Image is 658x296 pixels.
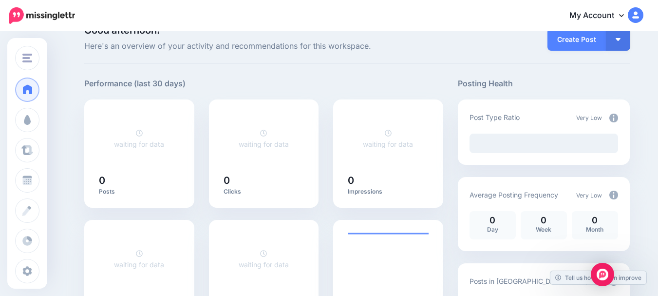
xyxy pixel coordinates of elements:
a: Tell us how we can improve [550,271,646,284]
img: menu.png [22,54,32,62]
img: info-circle-grey.png [609,114,618,122]
span: Here's an overview of your activity and recommendations for this workspace. [84,40,443,53]
p: 0 [577,216,613,225]
span: Month [586,226,603,233]
h5: Performance (last 30 days) [84,78,186,90]
a: My Account [560,4,643,28]
p: Posts [99,188,180,196]
h5: 0 [224,176,304,185]
a: waiting for data [114,249,164,269]
a: waiting for data [239,129,289,148]
p: Average Posting Frequency [470,189,558,200]
a: Create Post [547,28,606,51]
p: 0 [526,216,562,225]
span: Very Low [576,192,602,199]
img: Missinglettr [9,7,75,24]
span: Week [536,226,551,233]
p: 0 [474,216,511,225]
div: Open Intercom Messenger [591,263,614,286]
span: Very Low [576,278,602,285]
h5: Posting Health [458,78,630,90]
p: Post Type Ratio [470,112,520,123]
h5: 0 [348,176,429,185]
img: arrow-down-white.png [616,38,620,41]
span: Day [487,226,498,233]
p: Impressions [348,188,429,196]
a: waiting for data [114,129,164,148]
a: waiting for data [363,129,413,148]
a: waiting for data [239,249,289,269]
p: Clicks [224,188,304,196]
h5: 0 [99,176,180,185]
span: Very Low [576,114,602,121]
p: Posts in [GEOGRAPHIC_DATA] [470,276,566,287]
img: info-circle-grey.png [609,191,618,199]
